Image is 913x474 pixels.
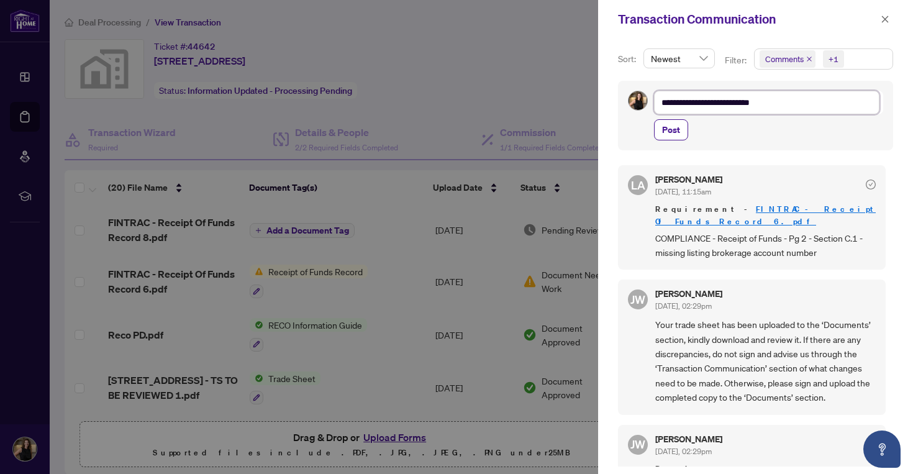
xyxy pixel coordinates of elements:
[655,203,876,228] span: Requirement -
[655,435,722,444] h5: [PERSON_NAME]
[866,180,876,189] span: check-circle
[655,231,876,260] span: COMPLIANCE - Receipt of Funds - Pg 2 - Section C.1 - missing listing brokerage account number
[655,317,876,404] span: Your trade sheet has been uploaded to the ‘Documents’ section, kindly download and review it. If ...
[631,176,645,194] span: LA
[662,120,680,140] span: Post
[651,49,707,68] span: Newest
[655,187,711,196] span: [DATE], 11:15am
[881,15,889,24] span: close
[630,291,645,308] span: JW
[655,447,712,456] span: [DATE], 02:29pm
[655,204,876,227] a: FINTRAC - Receipt Of Funds Record 6.pdf
[654,119,688,140] button: Post
[765,53,804,65] span: Comments
[863,431,901,468] button: Open asap
[806,56,812,62] span: close
[725,53,748,67] p: Filter:
[829,53,838,65] div: +1
[655,301,712,311] span: [DATE], 02:29pm
[655,175,722,184] h5: [PERSON_NAME]
[655,289,722,298] h5: [PERSON_NAME]
[629,91,647,110] img: Profile Icon
[618,52,638,66] p: Sort:
[760,50,815,68] span: Comments
[618,10,877,29] div: Transaction Communication
[630,435,645,453] span: JW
